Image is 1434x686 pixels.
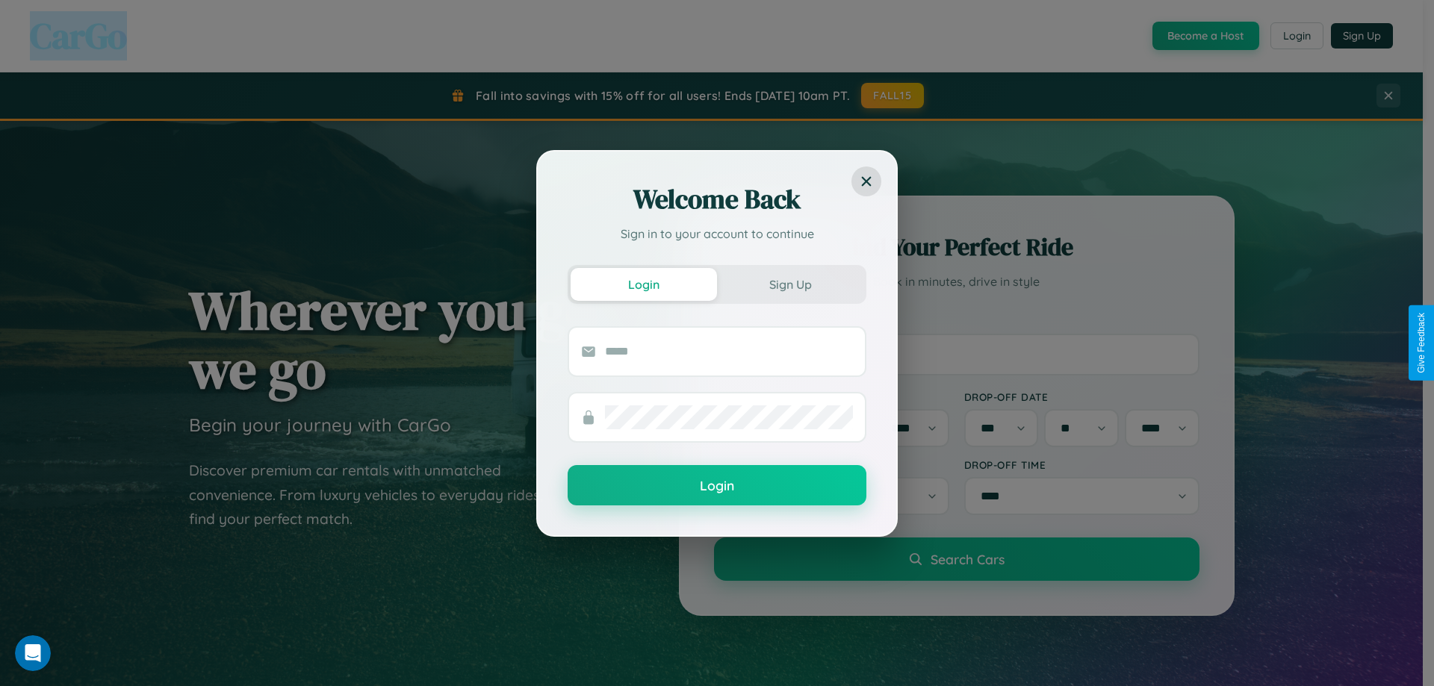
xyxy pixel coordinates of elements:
[571,268,717,301] button: Login
[15,635,51,671] iframe: Intercom live chat
[1416,313,1427,373] div: Give Feedback
[568,181,866,217] h2: Welcome Back
[568,225,866,243] p: Sign in to your account to continue
[568,465,866,505] button: Login
[717,268,863,301] button: Sign Up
